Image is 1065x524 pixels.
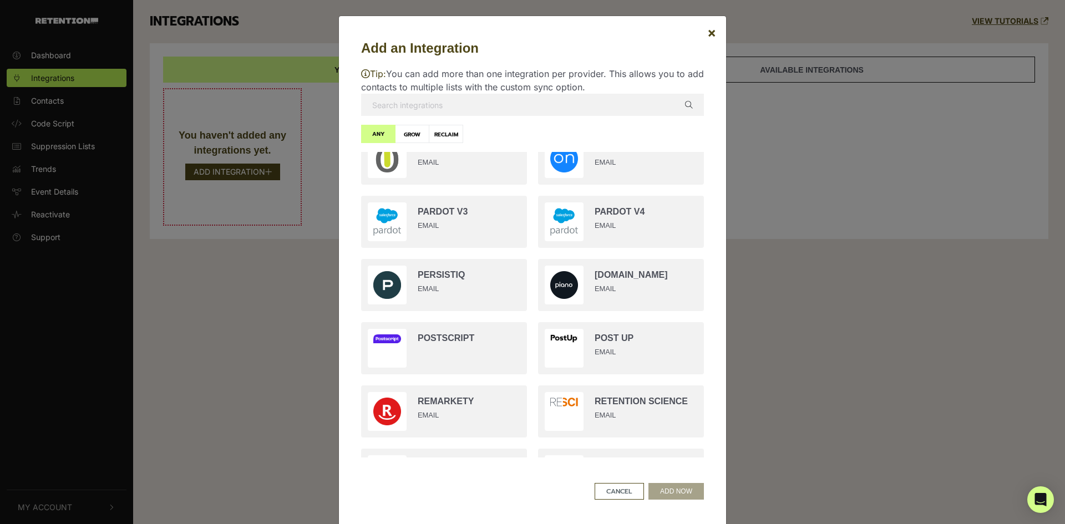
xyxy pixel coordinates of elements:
button: Close [698,17,725,48]
span: Tip: [361,68,386,79]
label: ANY [361,125,395,143]
label: RECLAIM [429,125,463,143]
input: Search integrations [361,94,704,116]
label: GROW [395,125,429,143]
h5: Add an Integration [361,38,704,58]
div: Open Intercom Messenger [1027,486,1054,513]
span: × [707,24,716,40]
p: You can add more than one integration per provider. This allows you to add contacts to multiple l... [361,67,704,94]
